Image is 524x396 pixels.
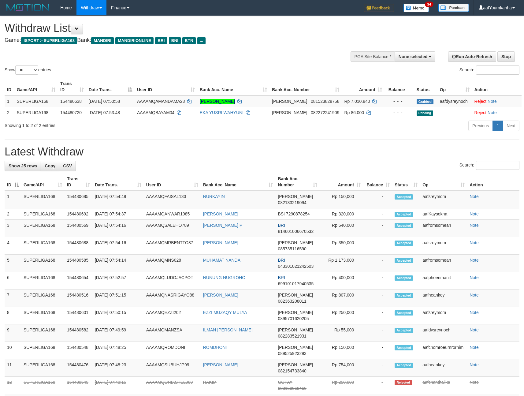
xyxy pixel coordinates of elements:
td: SUPERLIGA168 [21,377,65,394]
td: - [363,191,392,208]
span: Accepted [395,310,413,316]
td: SUPERLIGA168 [21,359,65,377]
th: Date Trans.: activate to sort column ascending [92,173,144,191]
span: MANDIRIONLINE [115,37,154,44]
td: AAAAMQMANZSA [144,324,201,342]
span: BNI [169,37,181,44]
td: - [363,237,392,255]
span: Copy 081523828758 to clipboard [311,99,339,104]
span: 154480638 [60,99,82,104]
span: Accepted [395,363,413,368]
td: Rp 1,173,000 [320,255,363,272]
th: User ID: activate to sort column ascending [135,78,197,95]
span: Copy 082154733840 to clipboard [278,368,306,373]
h4: Game: Bank: [5,37,343,43]
th: Status: activate to sort column ascending [392,173,420,191]
span: Rejected [395,380,412,385]
span: Copy 043301021242503 to clipboard [278,264,314,269]
td: 11 [5,359,21,377]
input: Search: [476,65,519,75]
td: Rp 400,000 [320,272,363,290]
span: [PERSON_NAME] [278,194,313,199]
td: 6 [5,272,21,290]
span: Accepted [395,194,413,200]
td: 154480476 [65,359,92,377]
span: MANDIRI [91,37,114,44]
th: Bank Acc. Number: activate to sort column ascending [269,78,342,95]
span: Accepted [395,345,413,350]
td: 154480601 [65,307,92,324]
a: NUNUNG NUGROHO [203,275,245,280]
th: Game/API: activate to sort column ascending [21,173,65,191]
th: User ID: activate to sort column ascending [144,173,201,191]
td: SUPERLIGA168 [21,307,65,324]
span: Copy 082133219094 to clipboard [278,200,306,205]
td: Rp 55,000 [320,324,363,342]
td: AAAAMQFAISAL133 [144,191,201,208]
a: Note [470,240,479,245]
a: HAKIM [203,380,217,385]
span: Grabbed [417,99,434,104]
td: aafKaysokna [420,208,467,220]
span: Copy 085735116590 to clipboard [278,246,306,251]
td: SUPERLIGA168 [21,255,65,272]
span: GOPAY [278,380,292,385]
td: 154480582 [65,324,92,342]
td: 154480688 [65,237,92,255]
td: SUPERLIGA168 [14,107,58,118]
th: Action [467,173,519,191]
td: - [363,359,392,377]
span: [PERSON_NAME] [278,345,313,350]
td: aafsreymom [420,307,467,324]
td: 10 [5,342,21,359]
th: Date Trans.: activate to sort column descending [86,78,135,95]
span: [PERSON_NAME] [278,327,313,332]
span: 34 [425,2,433,7]
a: [PERSON_NAME] [203,293,238,297]
span: Copy 089525923293 to clipboard [278,351,306,356]
td: 154480545 [65,377,92,394]
th: ID [5,78,14,95]
td: [DATE] 07:52:57 [92,272,144,290]
span: Show 25 rows [9,163,37,168]
span: BRI [278,275,285,280]
span: Copy 082283521931 to clipboard [278,334,306,338]
a: Note [470,258,479,263]
td: AAAAMQMNS028 [144,255,201,272]
a: [PERSON_NAME] [200,99,235,104]
a: [PERSON_NAME] [203,211,238,216]
span: Rp 7.010.840 [344,99,370,104]
td: Rp 250,000 [320,307,363,324]
h1: Withdraw List [5,22,343,34]
a: 1 [492,121,503,131]
td: [DATE] 07:54:37 [92,208,144,220]
td: 5 [5,255,21,272]
label: Show entries [5,65,51,75]
td: 1 [5,191,21,208]
div: Showing 1 to 2 of 2 entries [5,120,214,129]
th: Balance [385,78,414,95]
span: Copy 814601006670532 to clipboard [278,229,314,234]
span: BRI [278,223,285,228]
td: AAAAMQLUDOJACPOT [144,272,201,290]
span: Accepted [395,241,413,246]
th: Game/API: activate to sort column ascending [14,78,58,95]
td: SUPERLIGA168 [21,220,65,237]
a: Note [470,362,479,367]
a: EZZI MUZAQY MULYA [203,310,247,315]
td: AAAAMQMRBENTTO87 [144,237,201,255]
a: Note [470,211,479,216]
span: [PERSON_NAME] [272,110,307,115]
span: AAAAMQAMANDAMA23 [137,99,185,104]
td: SUPERLIGA168 [21,191,65,208]
td: - [363,208,392,220]
a: Reject [474,99,487,104]
a: [PERSON_NAME] P [203,223,242,228]
span: Pending [417,110,433,116]
span: [DATE] 07:50:58 [89,99,120,104]
a: Note [470,327,479,332]
td: Rp 807,000 [320,290,363,307]
th: Op: activate to sort column ascending [420,173,467,191]
a: [PERSON_NAME] [203,240,238,245]
a: Note [488,99,497,104]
